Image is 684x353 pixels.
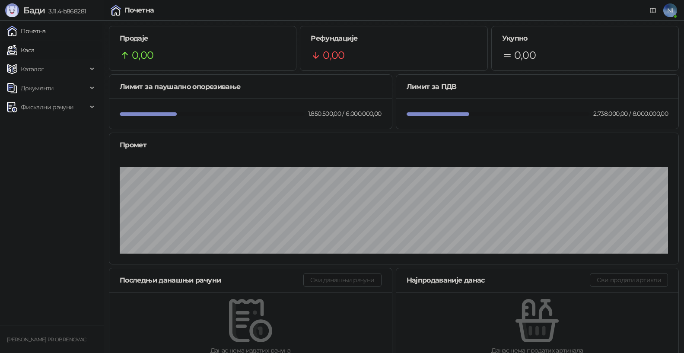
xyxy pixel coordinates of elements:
[120,275,303,286] div: Последњи данашњи рачуни
[407,81,668,92] div: Лимит за ПДВ
[514,47,536,64] span: 0,00
[592,109,670,118] div: 2.738.000,00 / 8.000.000,00
[590,273,668,287] button: Сви продати артикли
[303,273,381,287] button: Сви данашњи рачуни
[7,22,46,40] a: Почетна
[646,3,660,17] a: Документација
[7,41,34,59] a: Каса
[21,80,54,97] span: Документи
[21,99,73,116] span: Фискални рачуни
[21,60,44,78] span: Каталог
[323,47,344,64] span: 0,00
[5,3,19,17] img: Logo
[306,109,383,118] div: 1.850.500,00 / 6.000.000,00
[407,275,590,286] div: Најпродаваније данас
[311,33,477,44] h5: Рефундације
[120,33,286,44] h5: Продаје
[663,3,677,17] span: NI
[124,7,154,14] div: Почетна
[7,337,86,343] small: [PERSON_NAME] PR OBRENOVAC
[120,81,382,92] div: Лимит за паушално опорезивање
[502,33,668,44] h5: Укупно
[120,140,668,150] div: Промет
[132,47,153,64] span: 0,00
[23,5,45,16] span: Бади
[45,7,86,15] span: 3.11.4-b868281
